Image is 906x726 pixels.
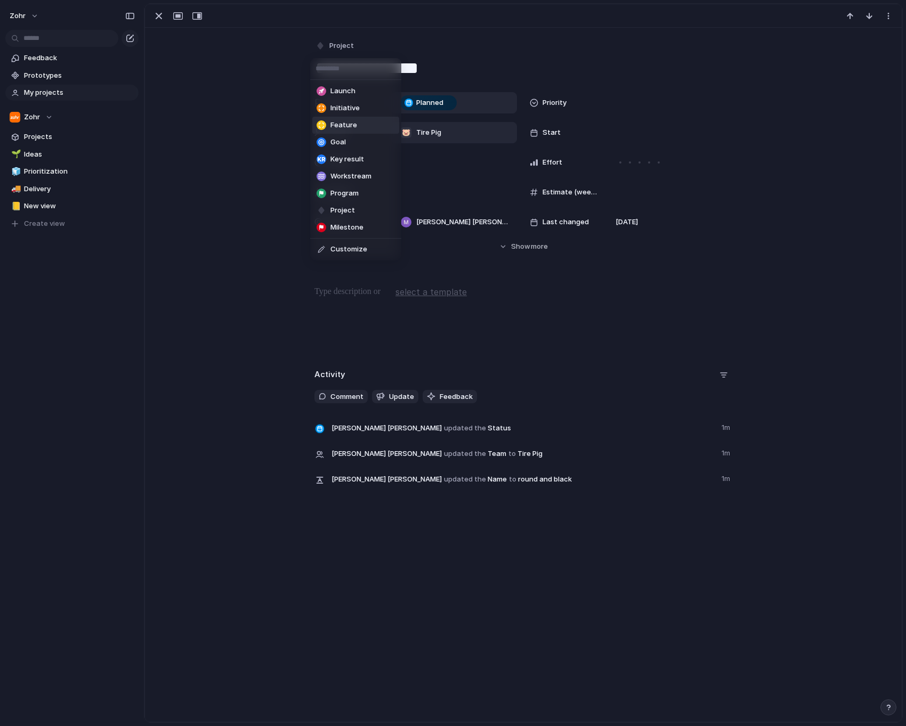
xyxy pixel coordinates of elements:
span: Key result [330,154,364,165]
span: Milestone [330,222,363,233]
span: Launch [330,86,355,96]
span: Initiative [330,103,360,113]
span: Feature [330,120,357,130]
span: Project [330,205,355,216]
span: Customize [330,244,367,255]
span: Program [330,188,359,199]
span: Goal [330,137,346,148]
span: Workstream [330,171,371,182]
